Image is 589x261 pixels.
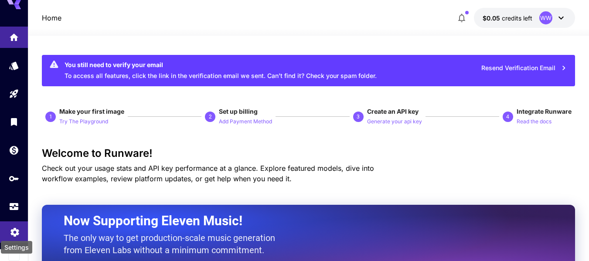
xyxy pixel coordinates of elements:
div: WW [539,11,552,24]
p: 4 [506,113,509,121]
span: Set up billing [219,108,258,115]
span: Make your first image [59,108,124,115]
div: Settings [10,224,20,235]
div: $0.05 [483,14,532,23]
nav: breadcrumb [42,13,61,23]
button: Add Payment Method [219,116,272,126]
div: API Keys [9,170,19,181]
button: Generate your api key [367,116,422,126]
span: $0.05 [483,14,502,22]
h3: Welcome to Runware! [42,147,575,159]
p: Try The Playground [59,118,108,126]
div: Wallet [9,145,19,156]
p: Read the docs [517,118,552,126]
button: Expand sidebar [8,250,20,261]
button: $0.05WW [474,8,575,28]
p: 2 [209,113,212,121]
div: You still need to verify your email [65,60,377,69]
div: Playground [9,88,19,99]
div: To access all features, click the link in the verification email we sent. Can’t find it? Check yo... [65,58,377,84]
h2: Now Supporting Eleven Music! [64,213,531,229]
span: Create an API key [367,108,419,115]
div: Home [9,29,19,40]
button: Resend Verification Email [477,59,572,77]
span: Check out your usage stats and API key performance at a glance. Explore featured models, dive int... [42,164,374,183]
span: credits left [502,14,532,22]
div: Library [9,116,19,127]
span: Integrate Runware [517,108,572,115]
div: Usage [9,201,19,212]
div: Models [9,60,19,71]
p: 1 [49,113,52,121]
p: 3 [357,113,360,121]
a: Home [42,13,61,23]
p: Add Payment Method [219,118,272,126]
div: Settings [1,241,32,254]
p: Generate your api key [367,118,422,126]
p: The only way to get production-scale music generation from Eleven Labs without a minimum commitment. [64,232,282,256]
button: Try The Playground [59,116,108,126]
button: Read the docs [517,116,552,126]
